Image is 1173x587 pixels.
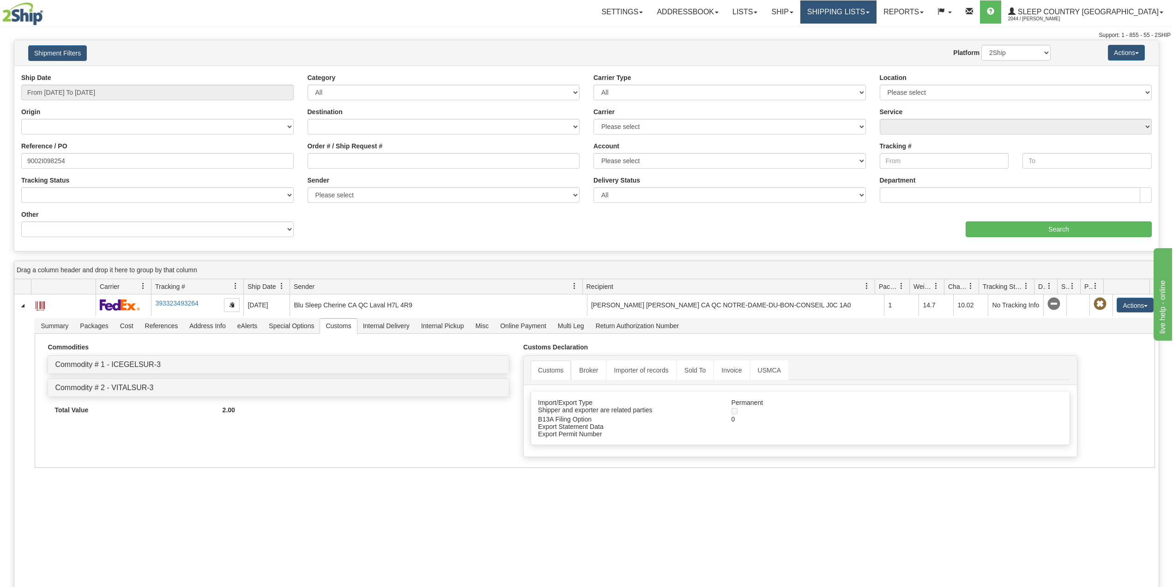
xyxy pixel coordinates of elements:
label: Other [21,210,38,219]
td: 10.02 [953,294,988,316]
label: Carrier Type [593,73,631,82]
div: Permanent [725,399,963,406]
td: [DATE] [243,294,290,316]
span: Address Info [184,318,231,333]
span: Ship Date [248,282,276,291]
label: Delivery Status [593,176,640,185]
label: Sender [308,176,329,185]
input: From [880,153,1009,169]
span: eAlerts [232,318,263,333]
span: Internal Delivery [357,318,415,333]
span: Recipient [586,282,613,291]
label: Carrier [593,107,615,116]
input: Search [966,221,1152,237]
span: Weight [913,282,933,291]
span: Return Authorization Number [590,318,685,333]
label: Service [880,107,903,116]
a: Reports [877,0,931,24]
label: Ship Date [21,73,51,82]
span: Packages [879,282,898,291]
div: Support: 1 - 855 - 55 - 2SHIP [2,31,1171,39]
td: [PERSON_NAME] [PERSON_NAME] CA QC NOTRE-DAME-DU-BON-CONSEIL J0C 1A0 [587,294,884,316]
a: Packages filter column settings [894,278,909,294]
label: Location [880,73,907,82]
span: Misc [470,318,494,333]
label: Origin [21,107,40,116]
a: Settings [594,0,650,24]
span: Sleep Country [GEOGRAPHIC_DATA] [1016,8,1159,16]
span: Customs [320,318,357,333]
span: Sender [294,282,314,291]
a: Broker [572,361,605,380]
strong: Commodities [48,343,89,351]
span: Packages [74,318,114,333]
a: Recipient filter column settings [859,278,875,294]
div: Shipper and exporter are related parties [531,406,725,414]
a: Addressbook [650,0,726,24]
a: Sold To [677,361,713,380]
span: Internal Pickup [416,318,470,333]
strong: 2.00 [223,406,235,414]
a: Shipping lists [800,0,877,24]
label: Department [880,176,916,185]
button: Actions [1117,298,1154,312]
img: 2 - FedEx Express® [100,299,140,311]
a: Sleep Country [GEOGRAPHIC_DATA] 2044 / [PERSON_NAME] [1001,0,1170,24]
div: Import/Export Type [531,399,725,406]
span: References [139,318,184,333]
span: Pickup Status [1084,282,1092,291]
input: To [1022,153,1152,169]
span: Online Payment [495,318,552,333]
span: No Tracking Info [1047,298,1060,311]
a: Tracking # filter column settings [228,278,243,294]
span: Cost [115,318,139,333]
div: 0 [725,416,963,423]
span: Delivery Status [1038,282,1046,291]
a: USMCA [750,361,789,380]
label: Destination [308,107,343,116]
a: Commodity # 1 - ICEGELSUR-3 [55,361,161,368]
span: Shipment Issues [1061,282,1069,291]
td: 1 [884,294,919,316]
label: Category [308,73,336,82]
label: Account [593,141,619,151]
a: Pickup Status filter column settings [1088,278,1103,294]
span: Tracking # [155,282,185,291]
button: Actions [1108,45,1145,61]
a: Sender filter column settings [567,278,582,294]
td: No Tracking Info [988,294,1043,316]
a: Shipment Issues filter column settings [1064,278,1080,294]
td: Blu Sleep Cherine CA QC Laval H7L 4R9 [290,294,587,316]
button: Shipment Filters [28,45,87,61]
div: Export Permit Number [531,430,725,438]
strong: Customs Declaration [523,343,588,351]
span: Multi Leg [552,318,590,333]
a: Tracking Status filter column settings [1018,278,1034,294]
label: Platform [953,48,980,57]
span: Pickup Not Assigned [1094,298,1106,311]
label: Tracking # [880,141,912,151]
a: Ship [764,0,800,24]
a: Invoice [714,361,749,380]
a: Delivery Status filter column settings [1041,278,1057,294]
label: Order # / Ship Request # [308,141,383,151]
span: Summary [35,318,74,333]
a: Carrier filter column settings [135,278,151,294]
a: Weight filter column settings [928,278,944,294]
label: Reference / PO [21,141,67,151]
div: Export Statement Data [531,423,725,430]
td: 14.7 [919,294,953,316]
label: Tracking Status [21,176,69,185]
span: Special Options [263,318,320,333]
span: Tracking Status [983,282,1023,291]
a: Lists [726,0,764,24]
iframe: chat widget [1152,246,1172,341]
div: B13A Filing Option [531,416,725,423]
div: live help - online [7,6,85,17]
a: Customs [531,361,571,380]
a: Label [36,297,45,312]
span: Charge [948,282,967,291]
a: Collapse [18,301,27,310]
div: grid grouping header [14,261,1159,279]
a: Charge filter column settings [963,278,979,294]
